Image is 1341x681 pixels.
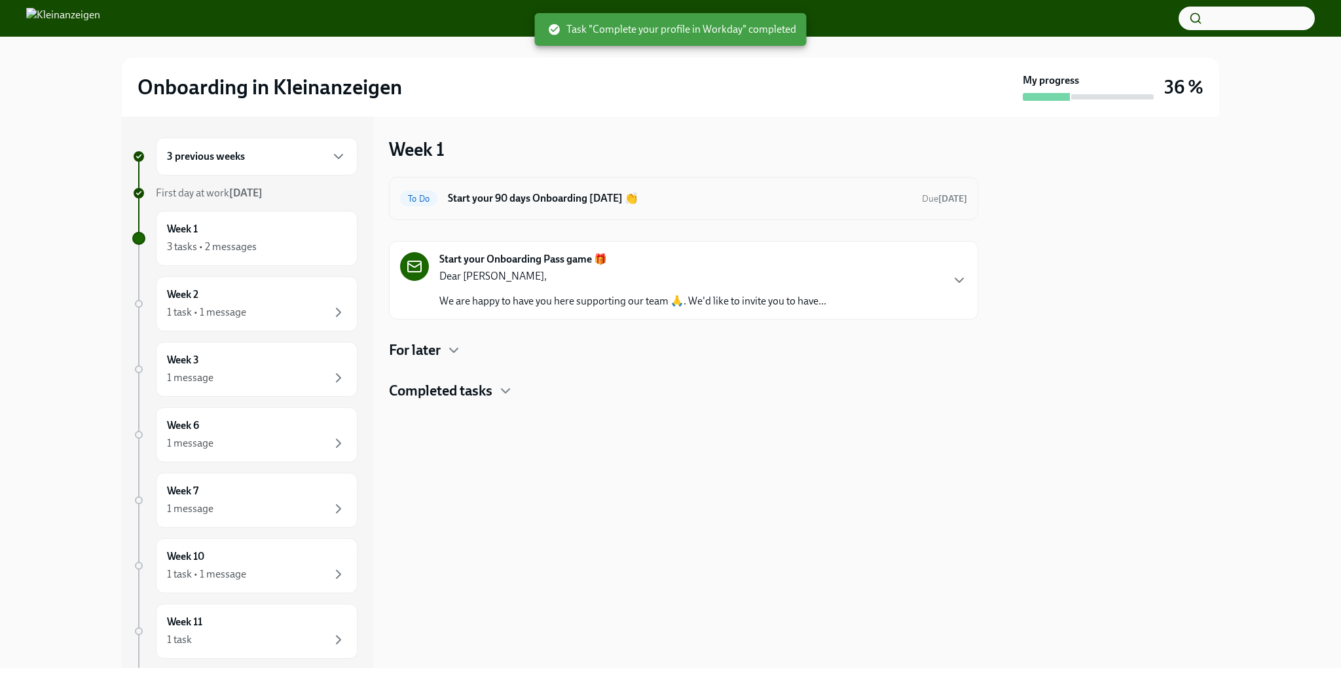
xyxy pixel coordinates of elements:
[400,194,437,204] span: To Do
[167,484,198,498] h6: Week 7
[400,188,967,209] a: To DoStart your 90 days Onboarding [DATE] 👏Due[DATE]
[132,211,358,266] a: Week 13 tasks • 2 messages
[167,436,213,451] div: 1 message
[167,305,246,320] div: 1 task • 1 message
[167,633,192,647] div: 1 task
[26,8,100,29] img: Kleinanzeigen
[132,604,358,659] a: Week 111 task
[922,193,967,204] span: Due
[167,502,213,516] div: 1 message
[167,371,213,385] div: 1 message
[548,22,796,37] span: Task "Complete your profile in Workday" completed
[167,222,198,236] h6: Week 1
[389,138,445,161] h3: Week 1
[167,240,257,254] div: 3 tasks • 2 messages
[132,342,358,397] a: Week 31 message
[156,138,358,175] div: 3 previous weeks
[1164,75,1203,99] h3: 36 %
[167,567,246,581] div: 1 task • 1 message
[138,74,402,100] h2: Onboarding in Kleinanzeigen
[167,149,245,164] h6: 3 previous weeks
[448,191,911,206] h6: Start your 90 days Onboarding [DATE] 👏
[439,294,826,308] p: We are happy to have you here supporting our team 🙏. We'd like to invite you to have...
[389,340,441,360] h4: For later
[439,269,826,284] p: Dear [PERSON_NAME],
[167,549,204,564] h6: Week 10
[167,418,199,433] h6: Week 6
[167,353,199,367] h6: Week 3
[132,186,358,200] a: First day at work[DATE]
[132,538,358,593] a: Week 101 task • 1 message
[922,193,967,205] span: October 4th, 2025 16:00
[389,381,978,401] div: Completed tasks
[132,276,358,331] a: Week 21 task • 1 message
[156,187,263,199] span: First day at work
[167,287,198,302] h6: Week 2
[132,407,358,462] a: Week 61 message
[132,473,358,528] a: Week 71 message
[389,340,978,360] div: For later
[389,381,492,401] h4: Completed tasks
[938,193,967,204] strong: [DATE]
[439,252,607,267] strong: Start your Onboarding Pass game 🎁
[167,615,202,629] h6: Week 11
[229,187,263,199] strong: [DATE]
[1023,73,1079,88] strong: My progress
